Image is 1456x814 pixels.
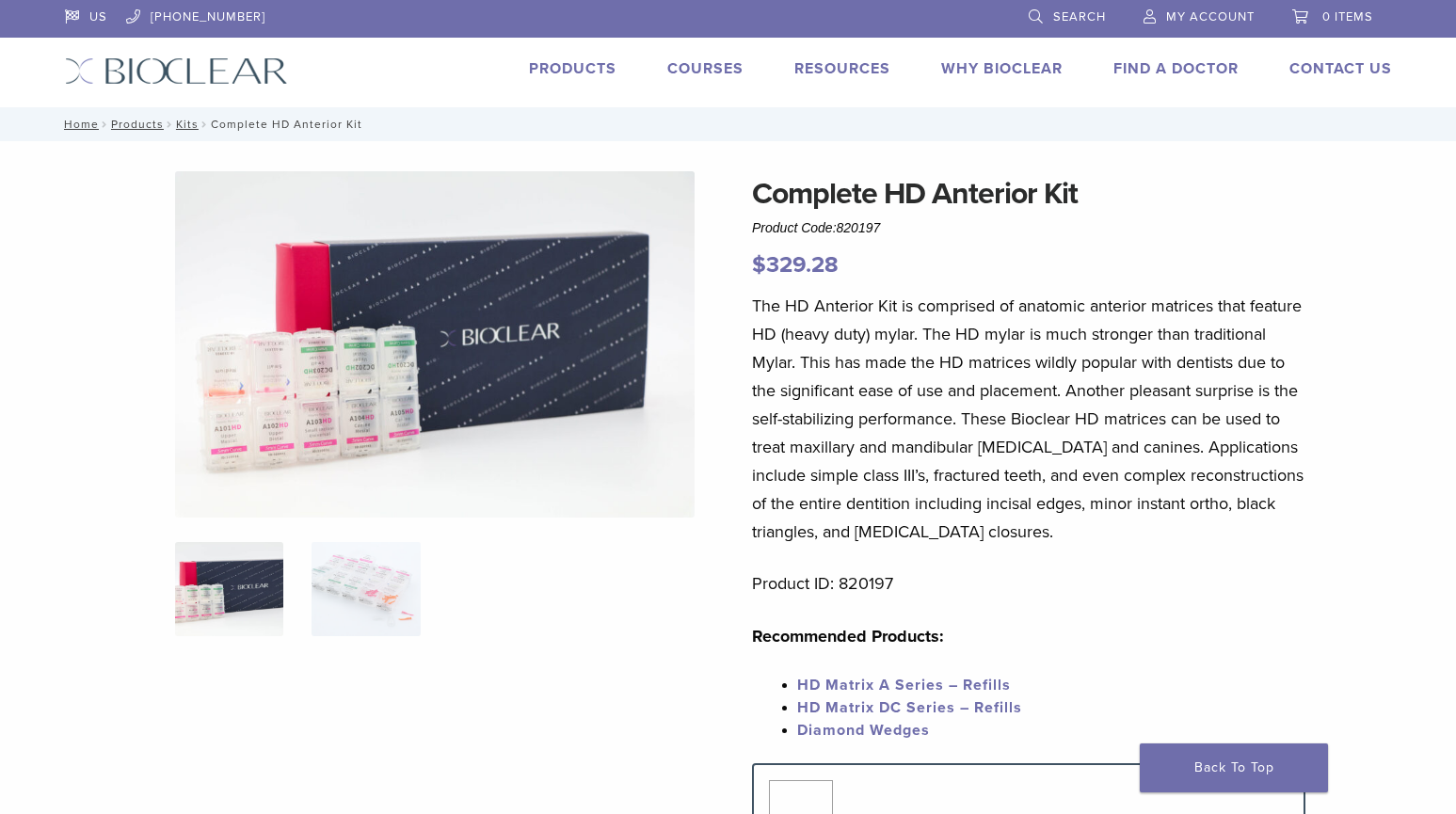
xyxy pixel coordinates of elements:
[1166,9,1255,24] span: My Account
[65,57,288,85] img: Bioclear
[199,120,211,129] span: /
[175,171,695,518] img: IMG_8088 (1)
[99,120,111,129] span: /
[752,251,839,279] bdi: 329.28
[1322,9,1373,24] span: 0 items
[837,220,881,235] span: 820197
[111,118,164,131] a: Products
[51,107,1406,141] nav: Complete HD Anterior Kit
[752,292,1305,546] p: The HD Anterior Kit is comprised of anatomic anterior matrices that feature HD (heavy duty) mylar...
[752,251,766,279] span: $
[1053,9,1106,24] span: Search
[667,59,744,78] a: Courses
[1113,59,1239,78] a: Find A Doctor
[752,171,1305,216] h1: Complete HD Anterior Kit
[1140,743,1328,792] a: Back To Top
[176,118,199,131] a: Kits
[797,721,930,740] a: Diamond Wedges
[752,220,880,235] span: Product Code:
[312,542,420,636] img: Complete HD Anterior Kit - Image 2
[1289,59,1392,78] a: Contact Us
[164,120,176,129] span: /
[797,698,1022,717] a: HD Matrix DC Series – Refills
[752,626,944,646] strong: Recommended Products:
[58,118,99,131] a: Home
[941,59,1063,78] a: Why Bioclear
[529,59,616,78] a: Products
[175,542,283,636] img: IMG_8088-1-324x324.jpg
[794,59,890,78] a: Resources
[752,569,1305,598] p: Product ID: 820197
[797,676,1011,694] a: HD Matrix A Series – Refills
